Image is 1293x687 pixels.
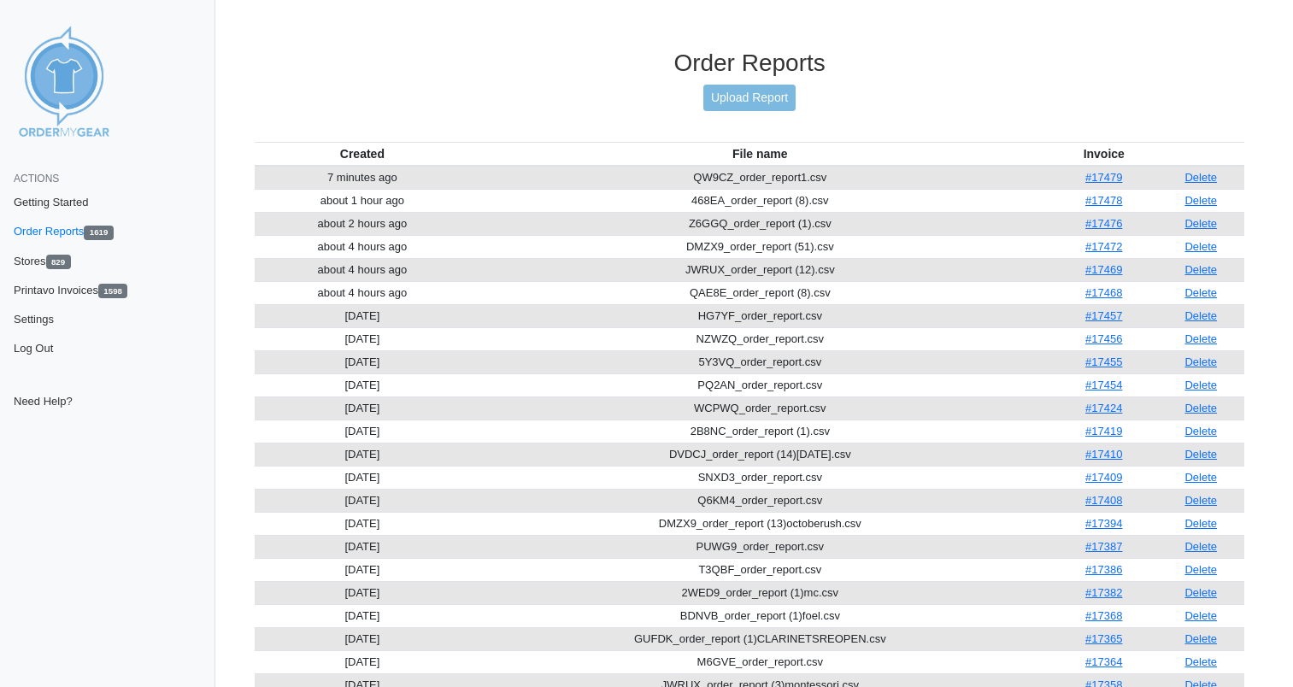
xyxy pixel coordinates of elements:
h3: Order Reports [255,49,1244,78]
a: Delete [1184,240,1217,253]
a: Delete [1184,425,1217,437]
td: JWRUX_order_report (12).csv [470,258,1051,281]
td: [DATE] [255,627,469,650]
span: 829 [46,255,71,269]
td: WCPWQ_order_report.csv [470,396,1051,420]
td: 468EA_order_report (8).csv [470,189,1051,212]
td: BDNVB_order_report (1)foel.csv [470,604,1051,627]
a: Delete [1184,471,1217,484]
a: Delete [1184,379,1217,391]
td: [DATE] [255,512,469,535]
td: Z6GGQ_order_report (1).csv [470,212,1051,235]
td: [DATE] [255,581,469,604]
a: #17387 [1085,540,1122,553]
a: Delete [1184,632,1217,645]
td: 5Y3VQ_order_report.csv [470,350,1051,373]
a: Delete [1184,517,1217,530]
td: GUFDK_order_report (1)CLARINETSREOPEN.csv [470,627,1051,650]
td: 2B8NC_order_report (1).csv [470,420,1051,443]
a: #17476 [1085,217,1122,230]
span: Actions [14,173,59,185]
a: #17419 [1085,425,1122,437]
a: #17455 [1085,355,1122,368]
th: Created [255,142,469,166]
a: #17368 [1085,609,1122,622]
td: QW9CZ_order_report1.csv [470,166,1051,190]
a: Delete [1184,655,1217,668]
a: Delete [1184,332,1217,345]
a: Delete [1184,494,1217,507]
a: #17469 [1085,263,1122,276]
td: about 1 hour ago [255,189,469,212]
td: NZWZQ_order_report.csv [470,327,1051,350]
td: about 4 hours ago [255,281,469,304]
td: M6GVE_order_report.csv [470,650,1051,673]
a: Delete [1184,286,1217,299]
td: [DATE] [255,650,469,673]
td: [DATE] [255,443,469,466]
td: [DATE] [255,604,469,627]
a: Delete [1184,194,1217,207]
td: DVDCJ_order_report (14)[DATE].csv [470,443,1051,466]
a: Delete [1184,609,1217,622]
span: 1619 [84,226,113,240]
a: #17382 [1085,586,1122,599]
a: #17456 [1085,332,1122,345]
a: #17364 [1085,655,1122,668]
td: [DATE] [255,466,469,489]
a: #17457 [1085,309,1122,322]
td: about 4 hours ago [255,258,469,281]
td: [DATE] [255,558,469,581]
a: #17468 [1085,286,1122,299]
td: about 4 hours ago [255,235,469,258]
a: Delete [1184,217,1217,230]
td: 7 minutes ago [255,166,469,190]
a: #17408 [1085,494,1122,507]
a: #17454 [1085,379,1122,391]
th: File name [470,142,1051,166]
td: DMZX9_order_report (51).csv [470,235,1051,258]
td: [DATE] [255,489,469,512]
a: Delete [1184,563,1217,576]
td: HG7YF_order_report.csv [470,304,1051,327]
td: Q6KM4_order_report.csv [470,489,1051,512]
td: [DATE] [255,350,469,373]
a: #17479 [1085,171,1122,184]
a: Delete [1184,540,1217,553]
th: Invoice [1050,142,1157,166]
td: [DATE] [255,304,469,327]
a: #17365 [1085,632,1122,645]
td: SNXD3_order_report.csv [470,466,1051,489]
td: [DATE] [255,535,469,558]
td: PQ2AN_order_report.csv [470,373,1051,396]
td: [DATE] [255,396,469,420]
a: Delete [1184,263,1217,276]
td: about 2 hours ago [255,212,469,235]
a: Delete [1184,448,1217,461]
a: Delete [1184,309,1217,322]
a: #17424 [1085,402,1122,414]
a: Delete [1184,586,1217,599]
td: PUWG9_order_report.csv [470,535,1051,558]
td: [DATE] [255,420,469,443]
a: #17478 [1085,194,1122,207]
a: Delete [1184,355,1217,368]
span: 1598 [98,284,127,298]
a: #17472 [1085,240,1122,253]
a: #17386 [1085,563,1122,576]
a: Upload Report [703,85,796,111]
a: Delete [1184,402,1217,414]
a: #17409 [1085,471,1122,484]
td: QAE8E_order_report (8).csv [470,281,1051,304]
td: [DATE] [255,373,469,396]
a: Delete [1184,171,1217,184]
a: #17410 [1085,448,1122,461]
td: DMZX9_order_report (13)octoberush.csv [470,512,1051,535]
td: 2WED9_order_report (1)mc.csv [470,581,1051,604]
td: T3QBF_order_report.csv [470,558,1051,581]
td: [DATE] [255,327,469,350]
a: #17394 [1085,517,1122,530]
